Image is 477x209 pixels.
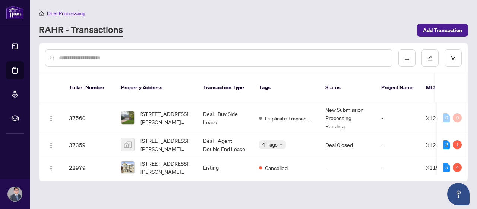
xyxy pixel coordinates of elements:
div: 4 [453,163,462,172]
span: home [39,11,44,16]
th: Property Address [115,73,197,102]
td: - [319,156,375,179]
th: Project Name [375,73,420,102]
span: X12183703 [426,141,456,148]
span: Add Transaction [423,24,462,36]
div: 2 [443,140,450,149]
a: RAHR - Transactions [39,24,123,37]
td: 37560 [63,102,115,133]
img: Logo [48,165,54,171]
td: Listing [197,156,253,179]
button: Add Transaction [417,24,468,37]
img: thumbnail-img [121,111,134,124]
span: filter [451,55,456,61]
span: 4 Tags [262,140,278,149]
button: edit [421,49,439,67]
td: 22979 [63,156,115,179]
div: 5 [443,163,450,172]
div: 0 [453,113,462,122]
button: Logo [45,162,57,173]
td: - [375,156,420,179]
div: 0 [443,113,450,122]
th: Status [319,73,375,102]
img: thumbnail-img [121,161,134,174]
span: Duplicate Transaction [265,114,313,122]
button: Open asap [447,183,470,205]
th: Transaction Type [197,73,253,102]
button: filter [445,49,462,67]
span: X11938828 [426,164,456,171]
td: - [375,102,420,133]
img: Profile Icon [8,187,22,201]
span: down [279,143,283,147]
div: 1 [453,140,462,149]
button: Logo [45,112,57,124]
th: Tags [253,73,319,102]
th: Ticket Number [63,73,115,102]
td: Deal Closed [319,133,375,156]
td: New Submission - Processing Pending [319,102,375,133]
td: 37359 [63,133,115,156]
td: Deal - Agent Double End Lease [197,133,253,156]
button: download [398,49,416,67]
span: [STREET_ADDRESS][PERSON_NAME][PERSON_NAME] [140,136,191,153]
span: Cancelled [265,164,288,172]
button: Logo [45,139,57,151]
span: Deal Processing [47,10,85,17]
span: download [404,55,410,61]
th: MLS # [420,73,465,102]
td: Deal - Buy Side Lease [197,102,253,133]
span: [STREET_ADDRESS][PERSON_NAME][PERSON_NAME] [140,159,191,176]
span: edit [427,55,433,61]
td: - [375,133,420,156]
img: Logo [48,116,54,122]
img: Logo [48,142,54,148]
span: [STREET_ADDRESS][PERSON_NAME][PERSON_NAME] [140,110,191,126]
span: X12183703 [426,114,456,121]
img: logo [6,6,24,19]
img: thumbnail-img [121,138,134,151]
